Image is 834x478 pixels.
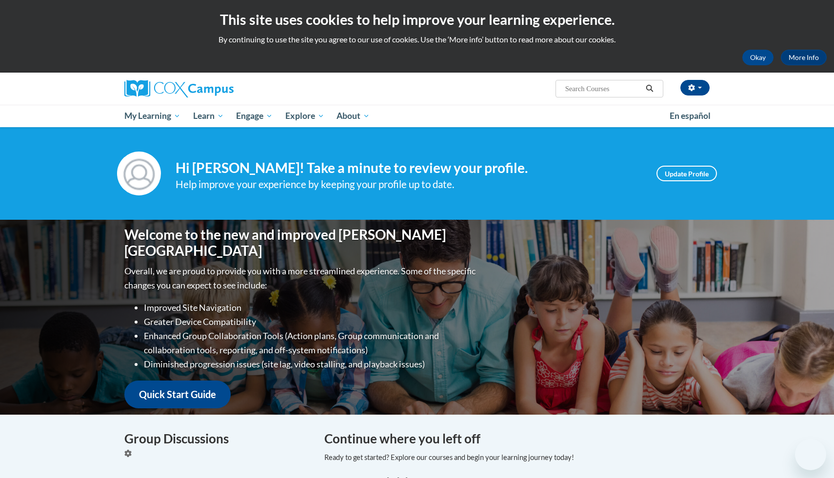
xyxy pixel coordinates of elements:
[324,429,710,448] h4: Continue where you left off
[144,315,478,329] li: Greater Device Compatibility
[331,105,377,127] a: About
[176,160,642,176] h4: Hi [PERSON_NAME]! Take a minute to review your profile.
[680,80,710,96] button: Account Settings
[124,381,231,408] a: Quick Start Guide
[144,329,478,357] li: Enhanced Group Collaboration Tools (Action plans, Group communication and collaboration tools, re...
[124,110,180,122] span: My Learning
[124,429,310,448] h4: Group Discussions
[124,264,478,292] p: Overall, we are proud to provide you with a more streamlined experience. Some of the specific cha...
[117,152,161,195] img: Profile Image
[124,80,310,97] a: Cox Campus
[236,110,273,122] span: Engage
[124,80,234,97] img: Cox Campus
[656,166,717,181] a: Update Profile
[642,83,657,95] button: Search
[742,50,774,65] button: Okay
[7,10,827,29] h2: This site uses cookies to help improve your learning experience.
[337,110,370,122] span: About
[124,227,478,259] h1: Welcome to the new and improved [PERSON_NAME][GEOGRAPHIC_DATA]
[663,106,717,126] a: En español
[176,176,642,192] div: Help improve your experience by keeping your profile up to date.
[285,110,324,122] span: Explore
[564,83,642,95] input: Search Courses
[144,357,478,371] li: Diminished progression issues (site lag, video stalling, and playback issues)
[144,301,478,315] li: Improved Site Navigation
[230,105,279,127] a: Engage
[781,50,827,65] a: More Info
[187,105,230,127] a: Learn
[193,110,224,122] span: Learn
[279,105,331,127] a: Explore
[7,34,827,45] p: By continuing to use the site you agree to our use of cookies. Use the ‘More info’ button to read...
[110,105,724,127] div: Main menu
[670,111,711,121] span: En español
[118,105,187,127] a: My Learning
[795,439,826,470] iframe: Button to launch messaging window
